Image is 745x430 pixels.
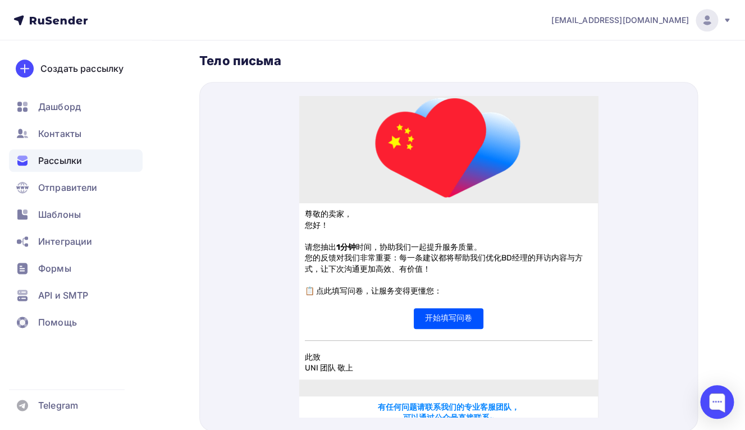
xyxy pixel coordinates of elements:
[551,15,689,26] span: [EMAIL_ADDRESS][DOMAIN_NAME]
[6,124,293,135] p: 您好！
[9,149,143,172] a: Рассылки
[6,256,293,278] p: 此致 UNI 团队 敬上
[38,289,88,302] span: API и SMTP
[38,235,92,248] span: Интеграции
[38,100,81,113] span: Дашборд
[9,203,143,226] a: Шаблоны
[6,244,293,245] table: divider
[38,399,78,412] span: Telegram
[115,212,184,233] a: 开始填写问卷
[38,154,82,167] span: Рассылки
[9,257,143,280] a: Формы
[9,95,143,118] a: Дашборд
[9,176,143,199] a: Отправители
[9,122,143,145] a: Контакты
[79,307,220,316] strong: 有任何问题请联系我们的专业客服团队，
[6,190,293,201] p: 📋 点此填写问卷，让服务变得更懂您：
[6,146,293,157] p: 请您抽出 时间，协助我们一起提升服务质量。
[199,53,698,68] div: Тело письма
[40,62,124,75] div: Создать рассылку
[37,147,57,156] strong: 1分钟
[38,127,81,140] span: Контакты
[6,113,293,124] p: 尊敬的卖家，
[38,262,71,275] span: Формы
[6,157,293,179] p: 您的反馈对我们非常重要：每一条建议都将帮助我们优化BD经理的拜访内容与方式，让下次沟通更加高效、有价值！
[38,181,98,194] span: Отправители
[104,317,195,327] strong: 可以通过公众号直接联系~
[38,315,77,329] span: Помощь
[551,9,732,31] a: [EMAIL_ADDRESS][DOMAIN_NAME]
[38,208,81,221] span: Шаблоны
